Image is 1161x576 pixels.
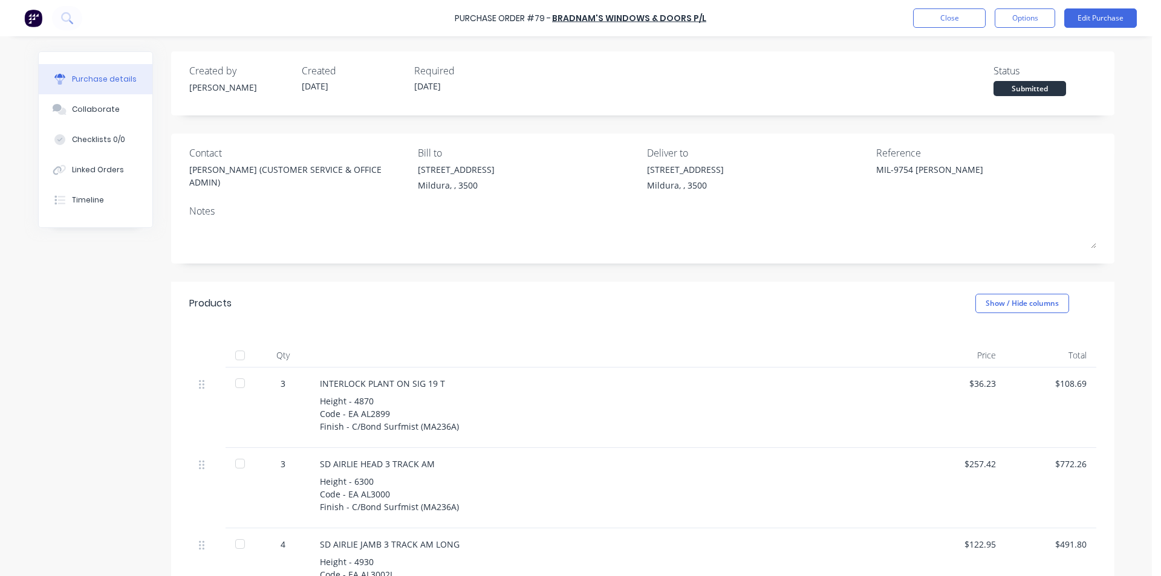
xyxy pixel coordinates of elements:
div: Required [414,63,517,78]
div: Timeline [72,195,104,205]
img: Factory [24,9,42,27]
button: Options [995,8,1055,28]
button: Linked Orders [39,155,152,185]
div: Created by [189,63,292,78]
div: $36.23 [925,377,996,390]
div: [PERSON_NAME] [189,81,292,94]
div: Reference [876,146,1096,160]
button: Collaborate [39,94,152,125]
div: 3 [265,458,301,470]
a: BRADNAM'S WINDOWS & DOORS P/L [552,12,706,24]
div: Submitted [994,81,1066,96]
div: Created [302,63,405,78]
div: [PERSON_NAME] (CUSTOMER SERVICE & OFFICE ADMIN) [189,163,409,189]
div: Contact [189,146,409,160]
div: $491.80 [1015,538,1087,551]
div: Mildura, , 3500 [418,179,495,192]
div: $122.95 [925,538,996,551]
div: Height - 6300 Code - EA AL3000 Finish - C/Bond Surfmist (MA236A) [320,475,905,513]
div: Mildura, , 3500 [647,179,724,192]
textarea: MIL-9754 [PERSON_NAME] [876,163,1027,190]
div: [STREET_ADDRESS] [647,163,724,176]
div: [STREET_ADDRESS] [418,163,495,176]
div: Price [915,343,1006,367]
button: Purchase details [39,64,152,94]
button: Edit Purchase [1064,8,1137,28]
div: Qty [256,343,310,367]
div: SD AIRLIE JAMB 3 TRACK AM LONG [320,538,905,551]
button: Close [913,8,986,28]
div: 3 [265,377,301,390]
div: $108.69 [1015,377,1087,390]
div: Notes [189,204,1096,218]
div: $257.42 [925,458,996,470]
div: Collaborate [72,104,120,115]
button: Checklists 0/0 [39,125,152,155]
div: 4 [265,538,301,551]
div: Linked Orders [72,164,124,175]
div: Purchase details [72,74,137,85]
div: Bill to [418,146,638,160]
div: Products [189,296,232,311]
div: Purchase Order #79 - [455,12,551,25]
div: Checklists 0/0 [72,134,125,145]
button: Show / Hide columns [975,294,1069,313]
div: Deliver to [647,146,867,160]
button: Timeline [39,185,152,215]
div: Height - 4870 Code - EA AL2899 Finish - C/Bond Surfmist (MA236A) [320,395,905,433]
div: INTERLOCK PLANT ON SIG 19 T [320,377,905,390]
div: $772.26 [1015,458,1087,470]
div: Total [1006,343,1096,367]
div: SD AIRLIE HEAD 3 TRACK AM [320,458,905,470]
div: Status [994,63,1096,78]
